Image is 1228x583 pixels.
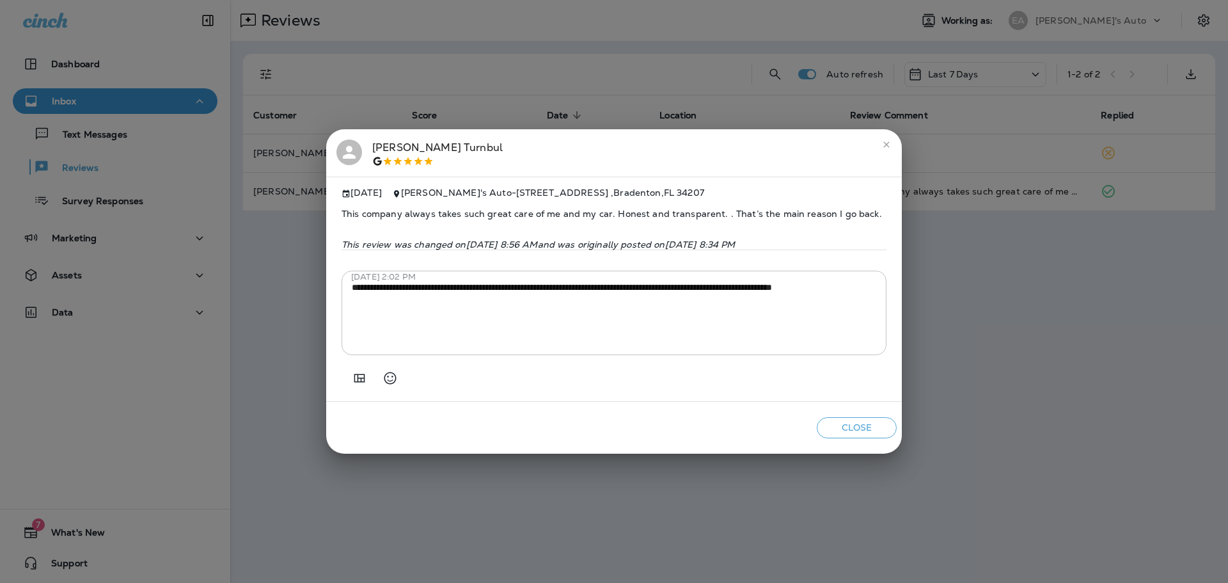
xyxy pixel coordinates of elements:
[372,140,503,166] div: [PERSON_NAME] Turnbul
[538,239,736,250] span: and was originally posted on [DATE] 8:34 PM
[876,134,897,155] button: close
[342,198,886,229] span: This company always takes such great care of me and my car. Honest and transparent. . That’s the ...
[377,365,403,391] button: Select an emoji
[342,188,382,198] span: [DATE]
[817,417,897,438] button: Close
[347,365,372,391] button: Add in a premade template
[342,239,886,250] p: This review was changed on [DATE] 8:56 AM
[401,187,704,198] span: [PERSON_NAME]'s Auto - [STREET_ADDRESS] , Bradenton , FL 34207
